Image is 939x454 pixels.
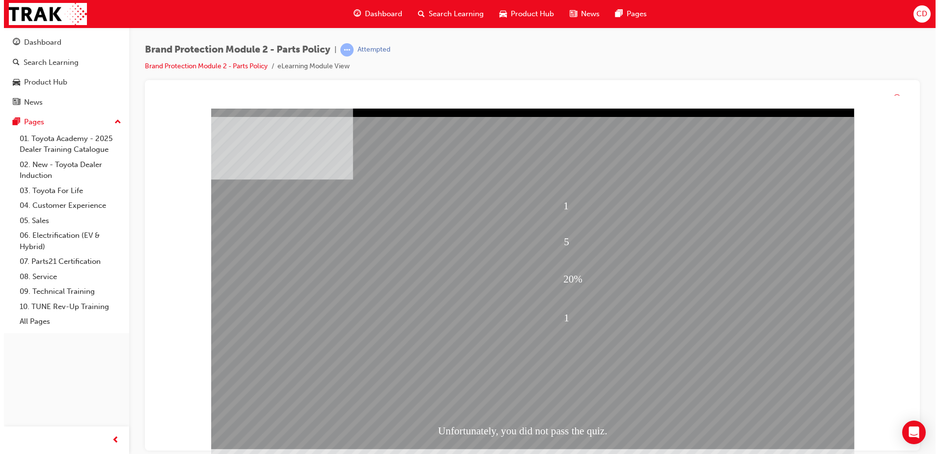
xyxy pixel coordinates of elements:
[110,116,117,129] span: up-icon
[4,113,121,131] button: Pages
[350,8,357,20] span: guage-icon
[12,183,121,199] a: 03. Toyota For Life
[20,57,75,68] div: Search Learning
[12,157,121,183] a: 02. New - Toyota Dealer Induction
[9,118,16,127] span: pages-icon
[108,434,115,447] span: prev-icon
[285,304,592,341] div: Unfortunately, you did not pass the quiz.
[912,8,923,20] span: CD
[411,153,670,189] div: 20%
[910,5,927,23] button: CD
[9,38,16,47] span: guage-icon
[12,254,121,269] a: 07. Parts21 Certification
[411,80,669,115] div: 1
[20,97,39,108] div: News
[5,3,83,25] img: Trak
[20,77,63,88] div: Product Hub
[141,62,264,70] a: Brand Protection Module 2 - Parts Policy
[406,4,488,24] a: search-iconSearch Learning
[331,44,332,56] span: |
[12,299,121,314] a: 10. TUNE Rev-Up Training
[566,8,573,20] span: news-icon
[9,78,16,87] span: car-icon
[496,8,503,20] span: car-icon
[4,31,121,113] button: DashboardSearch LearningProduct HubNews
[12,269,121,284] a: 08. Service
[898,421,922,444] div: Open Intercom Messenger
[507,8,550,20] span: Product Hub
[558,4,604,24] a: news-iconNews
[342,4,406,24] a: guage-iconDashboard
[4,93,121,112] a: News
[488,4,558,24] a: car-iconProduct Hub
[414,8,421,20] span: search-icon
[604,4,651,24] a: pages-iconPages
[411,115,670,151] div: 5
[12,131,121,157] a: 01. Toyota Academy - 2025 Dealer Training Catalogue
[577,8,596,20] span: News
[12,213,121,228] a: 05. Sales
[9,58,16,67] span: search-icon
[623,8,643,20] span: Pages
[425,8,480,20] span: Search Learning
[4,33,121,52] a: Dashboard
[411,192,670,227] div: 1
[12,284,121,299] a: 09. Technical Training
[4,73,121,91] a: Product Hub
[9,98,16,107] span: news-icon
[611,8,619,20] span: pages-icon
[12,314,121,329] a: All Pages
[361,8,398,20] span: Dashboard
[336,43,350,57] span: learningRecordVerb_ATTEMPT-icon
[354,45,387,55] div: Attempted
[274,61,346,72] li: eLearning Module View
[12,228,121,254] a: 06. Electrification (EV & Hybrid)
[20,37,57,48] div: Dashboard
[141,44,327,56] span: Brand Protection Module 2 - Parts Policy
[4,54,121,72] a: Search Learning
[12,198,121,213] a: 04. Customer Experience
[20,116,40,128] div: Pages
